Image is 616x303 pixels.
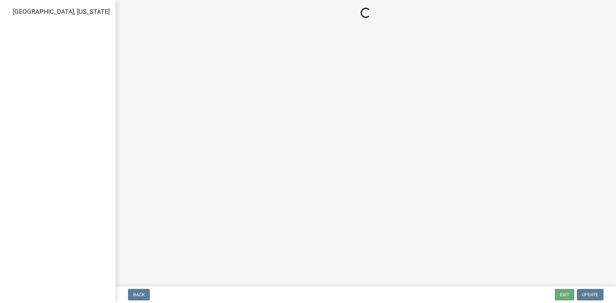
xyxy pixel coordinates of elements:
[577,289,603,300] button: Update
[128,289,150,300] button: Back
[13,8,110,15] span: [GEOGRAPHIC_DATA], [US_STATE]
[555,289,574,300] button: Exit
[133,292,145,297] span: Back
[582,292,598,297] span: Update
